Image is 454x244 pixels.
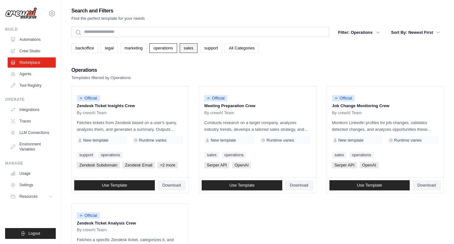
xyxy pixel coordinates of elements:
[77,110,107,115] span: By crewAI Team
[8,128,56,138] a: LLM Connections
[77,227,107,233] span: By crewAI Team
[8,139,56,154] a: Environment Variables
[417,183,436,188] span: Download
[332,119,438,133] p: Monitors LinkedIn profiles for job changes, validates detected changes, and analyzes opportunitie...
[5,228,56,239] button: Logout
[204,119,311,133] p: Conducts research on a target company, analyzes industry trends, develops a tailored sales strate...
[120,43,147,53] a: marketing
[180,43,198,53] a: sales
[71,43,98,53] a: backoffice
[98,152,123,158] a: operations
[77,95,100,101] span: Official
[71,75,131,81] p: Templates filtered by Operations
[387,27,444,38] button: Sort By: Newest First
[5,161,56,166] div: Manage
[149,43,177,53] a: operations
[204,162,229,168] span: Serper API
[101,43,118,53] a: legal
[332,110,362,115] span: By crewAI Team
[8,46,56,56] a: Crew Studio
[157,162,178,168] span: +2 more
[338,138,364,143] span: New template
[332,103,438,109] p: Job Change Monitoring Crew
[412,180,441,190] a: Download
[19,194,38,199] span: Resources
[332,152,347,158] a: sales
[28,231,40,236] span: Logout
[222,152,246,158] a: operations
[8,34,56,45] a: Automations
[77,103,183,109] p: Zendesk Ticket Insights Crew
[332,162,357,168] span: Serper API
[329,180,410,190] a: Use Template
[290,183,308,188] span: Download
[71,6,145,15] h2: Search and Filters
[8,116,56,126] a: Traces
[5,27,56,32] div: Build
[8,57,56,68] a: Marketplace
[77,220,183,226] p: Zendesk Ticket Analysis Crew
[8,80,56,91] a: Tool Registry
[204,110,234,115] span: By crewAI Team
[77,212,100,219] span: Official
[211,138,236,143] span: New template
[266,138,294,143] span: Runtime varies
[204,152,219,158] a: sales
[77,162,120,168] span: Zendesk Subdomain
[8,180,56,190] a: Settings
[204,95,227,101] span: Official
[204,103,311,109] p: Meeting Preparation Crew
[360,162,379,168] span: OpenAI
[229,183,255,188] span: Use Template
[122,162,155,168] span: Zendesk Email
[139,138,167,143] span: Runtime varies
[202,180,282,190] a: Use Template
[83,138,108,143] span: New template
[8,168,56,179] a: Usage
[349,152,374,158] a: operations
[157,180,186,190] a: Download
[8,105,56,115] a: Integrations
[8,69,56,79] a: Agents
[285,180,313,190] a: Download
[332,95,355,101] span: Official
[77,152,96,158] a: support
[394,138,422,143] span: Runtime varies
[8,191,56,202] button: Resources
[77,119,183,133] p: Fetches tickets from Zendesk based on a user's query, analyzes them, and generates a summary. Out...
[71,66,131,75] h2: Operations
[200,43,222,53] a: support
[357,183,382,188] span: Use Template
[225,43,259,53] a: All Categories
[5,7,37,19] img: Logo
[74,180,155,190] a: Use Template
[162,183,181,188] span: Download
[102,183,127,188] span: Use Template
[71,15,145,22] p: Find the perfect template for your needs
[232,162,251,168] span: OpenAI
[334,27,383,38] button: Filter: Operations
[5,97,56,102] div: Operate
